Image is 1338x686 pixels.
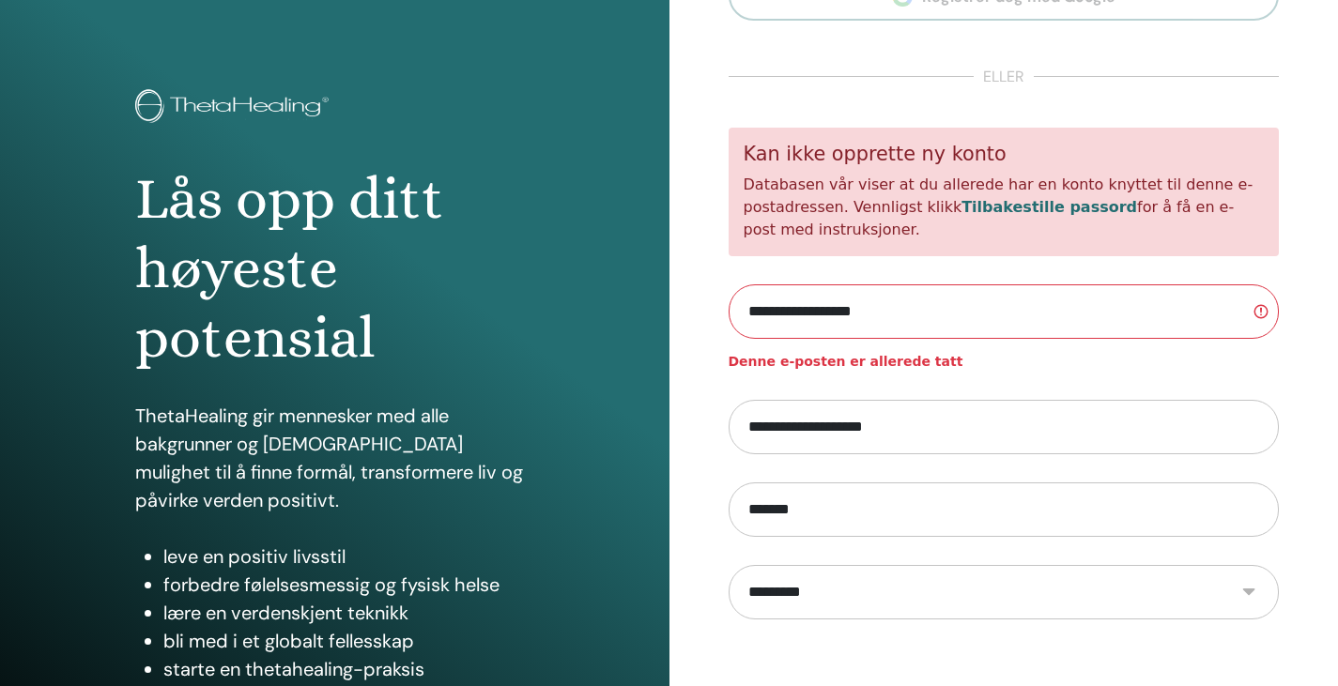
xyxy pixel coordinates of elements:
[961,198,1137,216] a: Tilbakestille passord
[163,571,534,599] li: forbedre følelsesmessig og fysisk helse
[163,627,534,655] li: bli med i et globalt fellesskap
[135,402,534,514] p: ThetaHealing gir mennesker med alle bakgrunner og [DEMOGRAPHIC_DATA] mulighet til å finne formål,...
[163,599,534,627] li: lære en verdenskjent teknikk
[163,542,534,571] li: leve en positiv livsstil
[135,164,534,373] h1: Lås opp ditt høyeste potensial
[163,655,534,683] li: starte en thetahealing-praksis
[729,354,963,369] strong: Denne e-posten er allerede tatt
[729,128,1280,256] div: Databasen vår viser at du allerede har en konto knyttet til denne e-postadressen. Vennligst klikk...
[744,143,1265,166] h5: Kan ikke opprette ny konto
[974,66,1034,88] span: eller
